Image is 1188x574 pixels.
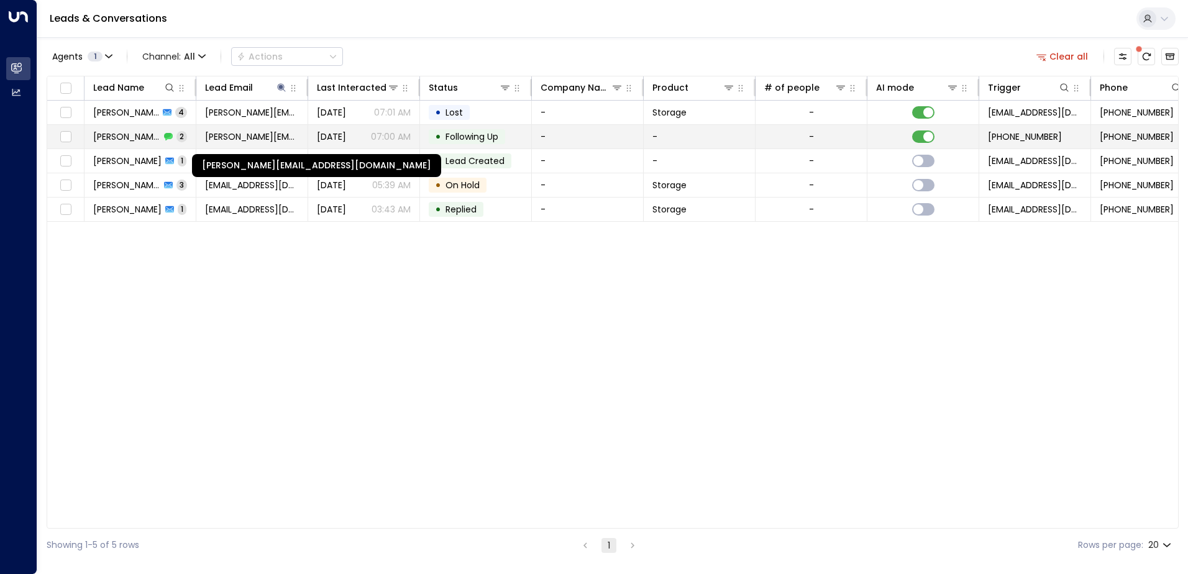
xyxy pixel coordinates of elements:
div: Lead Name [93,80,176,95]
span: leads@space-station.co.uk [988,179,1082,191]
span: 1 [178,155,186,166]
div: • [435,102,441,123]
span: +447765880934 [1100,130,1174,143]
span: Wayne Longley [93,155,162,167]
div: Last Interacted [317,80,400,95]
div: • [435,199,441,220]
div: Phone [1100,80,1128,95]
span: leads@space-station.co.uk [988,106,1082,119]
span: Toggle select row [58,105,73,121]
div: Showing 1-5 of 5 rows [47,539,139,552]
span: +447728580588 [1100,203,1174,216]
button: Actions [231,47,343,66]
td: - [532,173,644,197]
div: # of people [764,80,847,95]
span: Aug 13, 2025 [317,106,346,119]
div: Lead Email [205,80,253,95]
span: Toggle select row [58,202,73,217]
span: Toggle select all [58,81,73,96]
span: 2 [176,131,187,142]
div: Last Interacted [317,80,386,95]
div: - [809,203,814,216]
div: Company Name [541,80,623,95]
span: 4 [175,107,187,117]
span: Toggle select row [58,178,73,193]
button: Channel:All [137,48,211,65]
span: Storage [652,179,687,191]
div: Product [652,80,688,95]
span: 3 [176,180,187,190]
span: Laura Longley [93,106,159,119]
span: On Hold [445,179,480,191]
div: Status [429,80,458,95]
div: - [809,155,814,167]
span: Wlongley@hotmail.co.uk [205,179,299,191]
button: Agents1 [47,48,117,65]
a: Leads & Conversations [50,11,167,25]
div: 20 [1148,536,1174,554]
span: 1 [88,52,103,61]
button: Clear all [1031,48,1094,65]
span: There are new threads available. Refresh the grid to view the latest updates. [1138,48,1155,65]
span: Wlongley@hotmail.co.uk [205,203,299,216]
span: 1 [178,204,186,214]
span: Lost [445,106,463,119]
span: +447765880934 [988,130,1062,143]
div: Phone [1100,80,1182,95]
div: Button group with a nested menu [231,47,343,66]
button: page 1 [601,538,616,553]
p: 05:39 AM [372,179,411,191]
span: Lead Created [445,155,505,167]
div: - [809,106,814,119]
div: - [809,130,814,143]
span: Storage [652,203,687,216]
span: Channel: [137,48,211,65]
span: +447728580588 [1100,155,1174,167]
div: Status [429,80,511,95]
div: Lead Name [93,80,144,95]
div: Actions [237,51,283,62]
div: - [809,179,814,191]
span: Toggle select row [58,129,73,145]
div: # of people [764,80,820,95]
span: +447765880934 [1100,106,1174,119]
span: Aug 10, 2025 [317,130,346,143]
td: - [532,101,644,124]
div: • [435,126,441,147]
span: Following Up [445,130,498,143]
div: [PERSON_NAME][EMAIL_ADDRESS][DOMAIN_NAME] [192,154,441,177]
span: Jul 11, 2025 [317,203,346,216]
span: Wayne Longley [93,203,162,216]
span: longley@hotmail.co.uk [205,130,299,143]
span: Wayne Longley [93,179,160,191]
td: - [532,149,644,173]
span: +447728580588 [1100,179,1174,191]
td: - [644,149,756,173]
span: Toggle select row [58,153,73,169]
div: Company Name [541,80,611,95]
div: • [435,175,441,196]
span: Laura Longley [93,130,160,143]
span: Replied [445,203,477,216]
p: 07:01 AM [374,106,411,119]
div: AI mode [876,80,914,95]
span: All [184,52,195,61]
span: Wlongley@hotmail.co.uk [988,155,1082,167]
div: Lead Email [205,80,288,95]
span: leads@space-station.co.uk [988,203,1082,216]
span: longley@hotmail.co.uk [205,106,299,119]
span: Jul 14, 2025 [317,179,346,191]
button: Customize [1114,48,1131,65]
td: - [644,125,756,148]
span: Storage [652,106,687,119]
label: Rows per page: [1078,539,1143,552]
button: Archived Leads [1161,48,1179,65]
div: AI mode [876,80,959,95]
nav: pagination navigation [577,537,641,553]
td: - [532,198,644,221]
p: 07:00 AM [371,130,411,143]
div: Product [652,80,735,95]
td: - [532,125,644,148]
div: Trigger [988,80,1021,95]
span: Agents [52,52,83,61]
